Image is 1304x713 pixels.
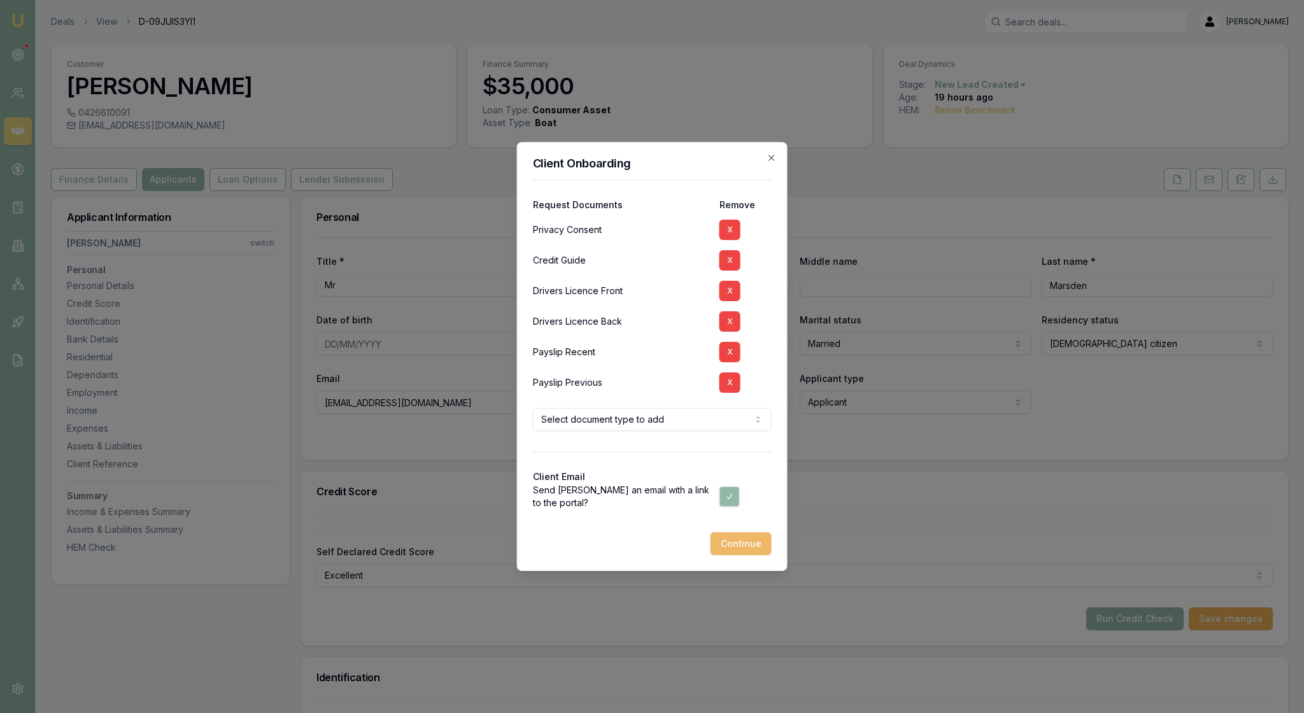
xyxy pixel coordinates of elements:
[719,201,772,209] div: Remove
[533,367,709,398] div: Payslip Previous
[711,532,772,555] button: Continue
[533,276,709,306] div: Drivers Licence Front
[533,245,709,276] div: Credit Guide
[719,342,741,362] button: X
[719,372,741,393] button: X
[719,311,741,332] button: X
[533,484,709,509] label: Send [PERSON_NAME] an email with a link to the portal?
[719,281,741,301] button: X
[533,215,709,245] div: Privacy Consent
[533,337,709,367] div: Payslip Recent
[533,472,772,481] div: Client Email
[533,201,709,209] div: Request Documents
[719,220,741,240] button: X
[533,158,772,169] h2: Client Onboarding
[533,306,709,337] div: Drivers Licence Back
[719,250,741,271] button: X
